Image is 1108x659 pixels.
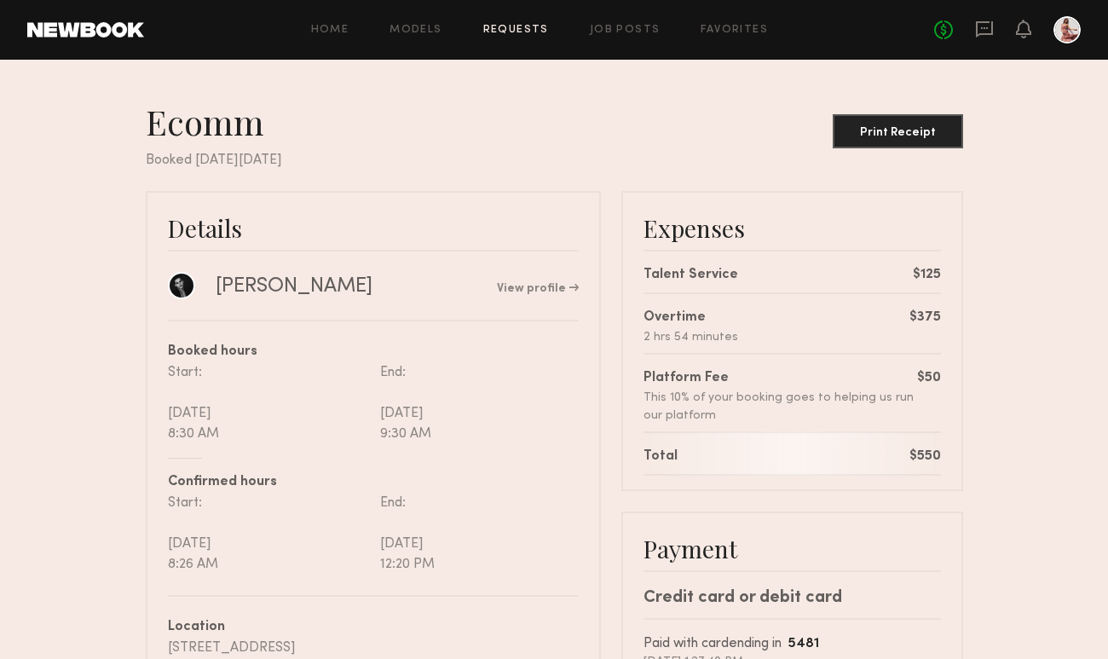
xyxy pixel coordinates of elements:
[146,101,278,143] div: Ecomm
[483,25,549,36] a: Requests
[643,213,941,243] div: Expenses
[168,493,373,575] div: Start: [DATE] 8:26 AM
[168,472,579,493] div: Confirmed hours
[643,265,738,286] div: Talent Service
[146,150,963,171] div: Booked [DATE][DATE]
[168,617,579,638] div: Location
[168,213,579,243] div: Details
[643,368,917,389] div: Platform Fee
[373,362,579,444] div: End: [DATE] 9:30 AM
[168,362,373,444] div: Start: [DATE] 8:30 AM
[909,447,941,467] div: $550
[917,368,941,389] div: $50
[168,638,579,658] div: [STREET_ADDRESS]
[168,342,579,362] div: Booked hours
[788,638,819,650] b: 5481
[643,328,738,346] div: 2 hrs 54 minutes
[909,308,941,328] div: $375
[311,25,349,36] a: Home
[590,25,661,36] a: Job Posts
[643,586,941,611] div: Credit card or debit card
[643,308,738,328] div: Overtime
[643,447,678,467] div: Total
[913,265,941,286] div: $125
[497,283,579,295] a: View profile
[701,25,768,36] a: Favorites
[390,25,441,36] a: Models
[840,127,956,139] div: Print Receipt
[643,633,941,655] div: Paid with card ending in
[833,114,963,148] button: Print Receipt
[216,274,372,299] div: [PERSON_NAME]
[643,534,941,564] div: Payment
[373,493,579,575] div: End: [DATE] 12:20 PM
[643,389,917,425] div: This 10% of your booking goes to helping us run our platform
